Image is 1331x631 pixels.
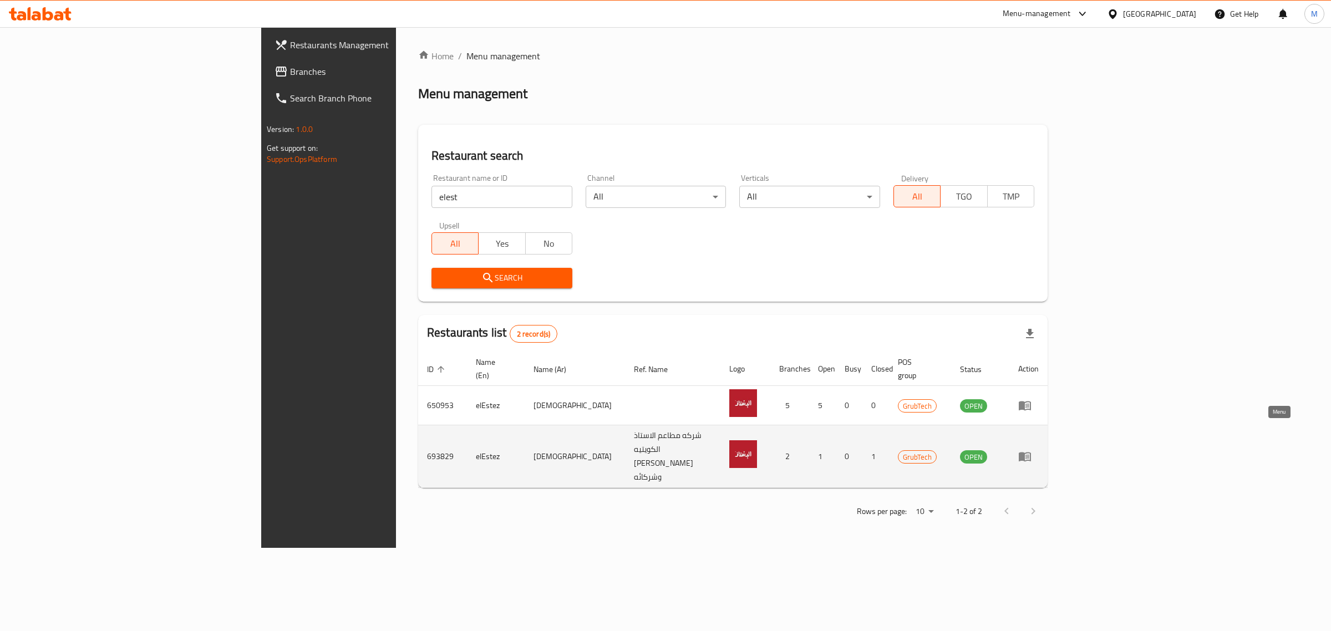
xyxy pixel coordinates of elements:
span: All [436,236,474,252]
div: OPEN [960,399,987,413]
th: Branches [770,352,809,386]
img: elEstez [729,440,757,468]
label: Delivery [901,174,929,182]
span: GrubTech [898,400,936,413]
a: Restaurants Management [266,32,484,58]
a: Search Branch Phone [266,85,484,111]
h2: Restaurants list [427,324,557,343]
button: Search [431,268,572,288]
button: Yes [478,232,525,255]
span: TGO [945,189,983,205]
span: Version: [267,122,294,136]
button: TGO [940,185,987,207]
td: elEstez [467,425,525,488]
div: Rows per page: [911,503,938,520]
p: Rows per page: [857,505,907,518]
th: Logo [720,352,770,386]
span: Search Branch Phone [290,91,475,105]
span: OPEN [960,451,987,464]
th: Closed [862,352,889,386]
span: POS group [898,355,938,382]
td: [DEMOGRAPHIC_DATA] [525,386,625,425]
td: elEstez [467,386,525,425]
p: 1-2 of 2 [956,505,982,518]
span: Menu management [466,49,540,63]
button: All [893,185,941,207]
span: Restaurants Management [290,38,475,52]
nav: breadcrumb [418,49,1048,63]
th: Open [809,352,836,386]
table: enhanced table [418,352,1048,488]
img: elEstez [729,389,757,417]
td: 0 [836,386,862,425]
span: OPEN [960,400,987,413]
td: 5 [809,386,836,425]
th: Action [1009,352,1048,386]
span: M [1311,8,1318,20]
a: Branches [266,58,484,85]
th: Busy [836,352,862,386]
button: TMP [987,185,1034,207]
td: 1 [809,425,836,488]
div: All [586,186,727,208]
td: [DEMOGRAPHIC_DATA] [525,425,625,488]
span: ID [427,363,448,376]
span: No [530,236,568,252]
div: OPEN [960,450,987,464]
td: 5 [770,386,809,425]
label: Upsell [439,221,460,229]
h2: Restaurant search [431,147,1034,164]
span: TMP [992,189,1030,205]
td: 1 [862,425,889,488]
div: All [739,186,880,208]
div: Menu [1018,399,1039,412]
td: 2 [770,425,809,488]
span: 2 record(s) [510,329,557,339]
td: شركه مطاعم الاستاذ الكويتيه [PERSON_NAME] وشركائه [625,425,720,488]
div: Export file [1017,320,1043,347]
td: 0 [862,386,889,425]
span: Branches [290,65,475,78]
span: Yes [483,236,521,252]
span: Ref. Name [634,363,682,376]
div: Menu-management [1003,7,1071,21]
span: Search [440,271,563,285]
span: GrubTech [898,451,936,464]
span: Status [960,363,996,376]
div: [GEOGRAPHIC_DATA] [1123,8,1196,20]
div: Total records count [510,325,558,343]
span: All [898,189,936,205]
a: Support.OpsPlatform [267,152,337,166]
input: Search for restaurant name or ID.. [431,186,572,208]
button: All [431,232,479,255]
span: 1.0.0 [296,122,313,136]
button: No [525,232,572,255]
span: Get support on: [267,141,318,155]
span: Name (Ar) [534,363,581,376]
td: 0 [836,425,862,488]
span: Name (En) [476,355,511,382]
